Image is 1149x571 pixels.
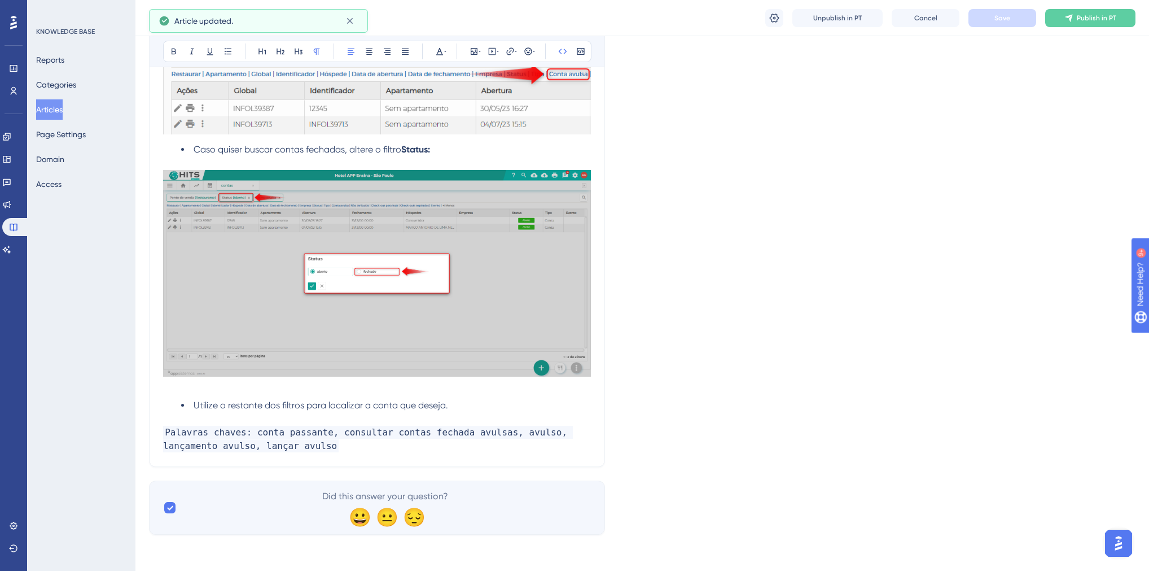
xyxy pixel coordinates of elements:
[1045,9,1135,27] button: Publish in PT
[36,27,95,36] div: KNOWLEDGE BASE
[194,400,448,411] span: Utilize o restante dos filtros para localizar a conta que deseja.
[813,14,862,23] span: Unpublish in PT
[163,426,573,452] span: Palavras chaves: conta passante, consultar contas fechada avulsas, avulso, lançamento avulso, lan...
[36,99,63,120] button: Articles
[968,9,1036,27] button: Save
[36,124,86,145] button: Page Settings
[349,508,367,526] div: 😀
[1102,526,1135,560] iframe: UserGuiding AI Assistant Launcher
[27,3,71,16] span: Need Help?
[36,174,62,194] button: Access
[914,14,937,23] span: Cancel
[194,144,401,155] span: Caso quiser buscar contas fechadas, altere o filtro
[792,9,883,27] button: Unpublish in PT
[403,508,421,526] div: 😔
[1077,14,1116,23] span: Publish in PT
[36,75,76,95] button: Categories
[401,144,430,155] strong: Status:
[376,508,394,526] div: 😐
[892,9,959,27] button: Cancel
[77,6,84,15] div: 9+
[36,149,64,169] button: Domain
[36,50,64,70] button: Reports
[994,14,1010,23] span: Save
[174,14,233,28] span: Article updated.
[322,490,448,503] span: Did this answer your question?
